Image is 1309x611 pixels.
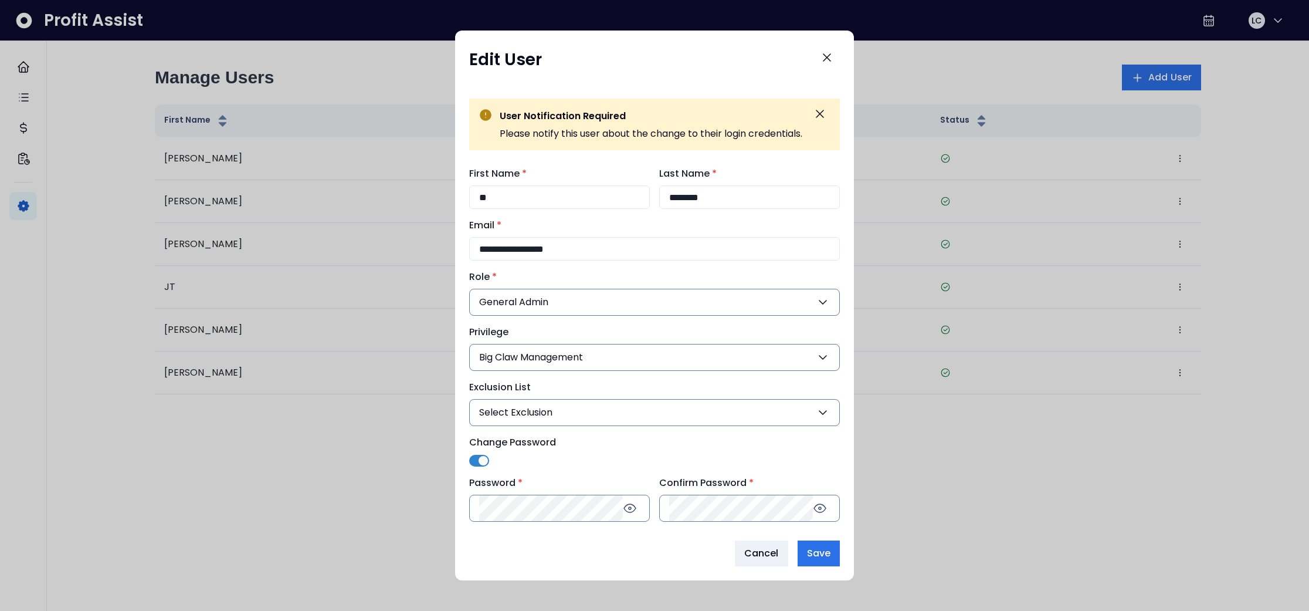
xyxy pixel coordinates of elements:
[809,103,830,124] button: Dismiss
[469,436,833,450] label: Change Password
[659,476,833,490] label: Confirm Password
[469,380,833,394] label: Exclusion List
[469,49,542,70] h1: Edit User
[798,541,840,566] button: Save
[469,476,643,490] label: Password
[500,127,802,141] p: Please notify this user about the change to their login credentials.
[469,167,643,181] label: First Name
[479,295,548,309] span: General Admin
[469,218,833,232] label: Email
[735,541,788,566] button: Cancel
[744,546,779,561] span: Cancel
[500,109,626,123] span: User Notification Required
[479,350,583,364] span: Big Claw Management
[479,406,552,420] span: Select Exclusion
[807,546,830,561] span: Save
[469,325,833,339] label: Privilege
[469,270,833,284] label: Role
[814,45,840,70] button: Close
[659,167,833,181] label: Last Name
